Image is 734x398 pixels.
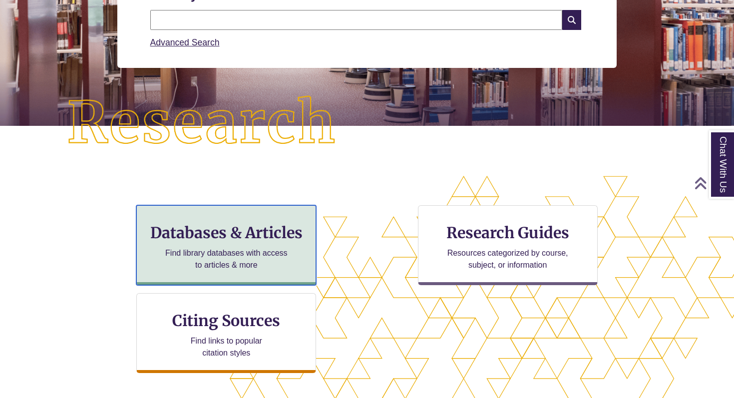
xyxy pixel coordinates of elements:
[136,293,316,373] a: Citing Sources Find links to popular citation styles
[178,335,275,359] p: Find links to popular citation styles
[37,66,367,181] img: Research
[150,37,220,47] a: Advanced Search
[145,223,308,242] h3: Databases & Articles
[136,205,316,285] a: Databases & Articles Find library databases with access to articles & more
[161,247,292,271] p: Find library databases with access to articles & more
[694,176,732,190] a: Back to Top
[562,10,581,30] i: Search
[426,223,589,242] h3: Research Guides
[442,247,573,271] p: Resources categorized by course, subject, or information
[418,205,598,285] a: Research Guides Resources categorized by course, subject, or information
[166,311,288,330] h3: Citing Sources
